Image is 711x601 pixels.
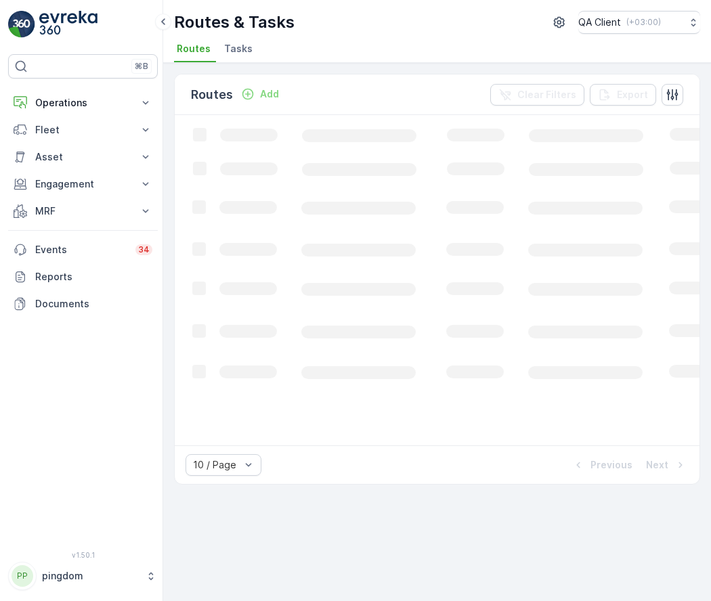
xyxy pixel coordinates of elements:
button: Operations [8,89,158,116]
p: Events [35,243,127,257]
p: Routes & Tasks [174,12,295,33]
p: Asset [35,150,131,164]
p: Fleet [35,123,131,137]
img: logo_light-DOdMpM7g.png [39,11,98,38]
button: Export [590,84,656,106]
button: Add [236,86,284,102]
p: Next [646,458,668,472]
img: logo [8,11,35,38]
p: Engagement [35,177,131,191]
button: QA Client(+03:00) [578,11,700,34]
button: Engagement [8,171,158,198]
p: 34 [138,244,150,255]
a: Documents [8,290,158,317]
p: Export [617,88,648,102]
a: Reports [8,263,158,290]
p: pingdom [42,569,139,583]
p: Clear Filters [517,88,576,102]
div: PP [12,565,33,587]
p: Documents [35,297,152,311]
a: Events34 [8,236,158,263]
p: MRF [35,204,131,218]
p: Operations [35,96,131,110]
button: Previous [570,457,634,473]
p: Previous [590,458,632,472]
button: Clear Filters [490,84,584,106]
p: Reports [35,270,152,284]
button: Next [645,457,689,473]
span: Tasks [224,42,253,55]
p: ( +03:00 ) [626,17,661,28]
p: Routes [191,85,233,104]
span: v 1.50.1 [8,551,158,559]
button: PPpingdom [8,562,158,590]
span: Routes [177,42,211,55]
button: Asset [8,143,158,171]
button: Fleet [8,116,158,143]
button: MRF [8,198,158,225]
p: QA Client [578,16,621,29]
p: Add [260,87,279,101]
p: ⌘B [135,61,148,72]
